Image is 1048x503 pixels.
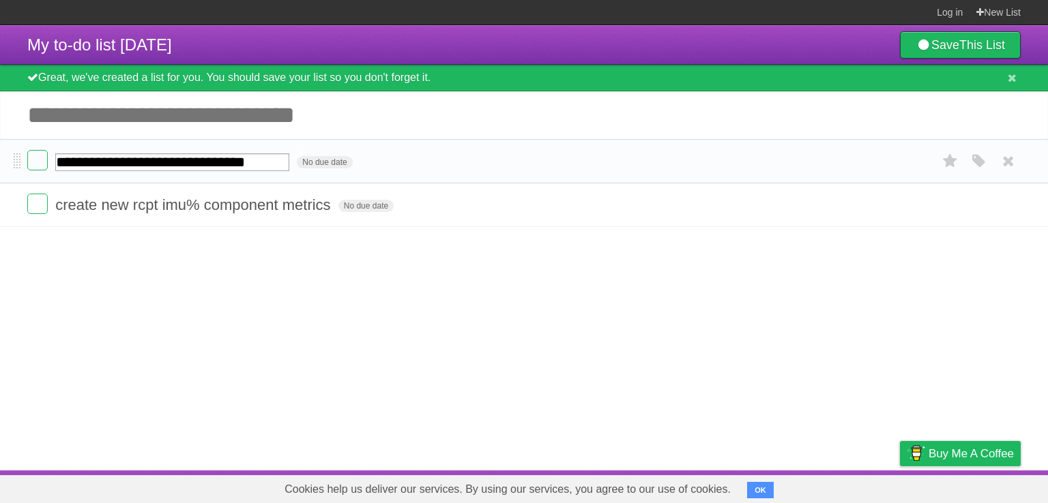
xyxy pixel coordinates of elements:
[959,38,1005,52] b: This List
[935,474,1021,500] a: Suggest a feature
[27,35,172,54] span: My to-do list [DATE]
[937,150,963,172] label: Star task
[747,482,774,498] button: OK
[929,442,1014,466] span: Buy me a coffee
[900,441,1021,466] a: Buy me a coffee
[900,31,1021,59] a: SaveThis List
[55,196,334,213] span: create new rcpt imu% component metrics
[718,474,747,500] a: About
[836,474,866,500] a: Terms
[27,194,48,214] label: Done
[882,474,918,500] a: Privacy
[338,200,394,212] span: No due date
[907,442,925,465] img: Buy me a coffee
[763,474,819,500] a: Developers
[271,476,744,503] span: Cookies help us deliver our services. By using our services, you agree to our use of cookies.
[27,150,48,170] label: Done
[297,156,352,168] span: No due date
